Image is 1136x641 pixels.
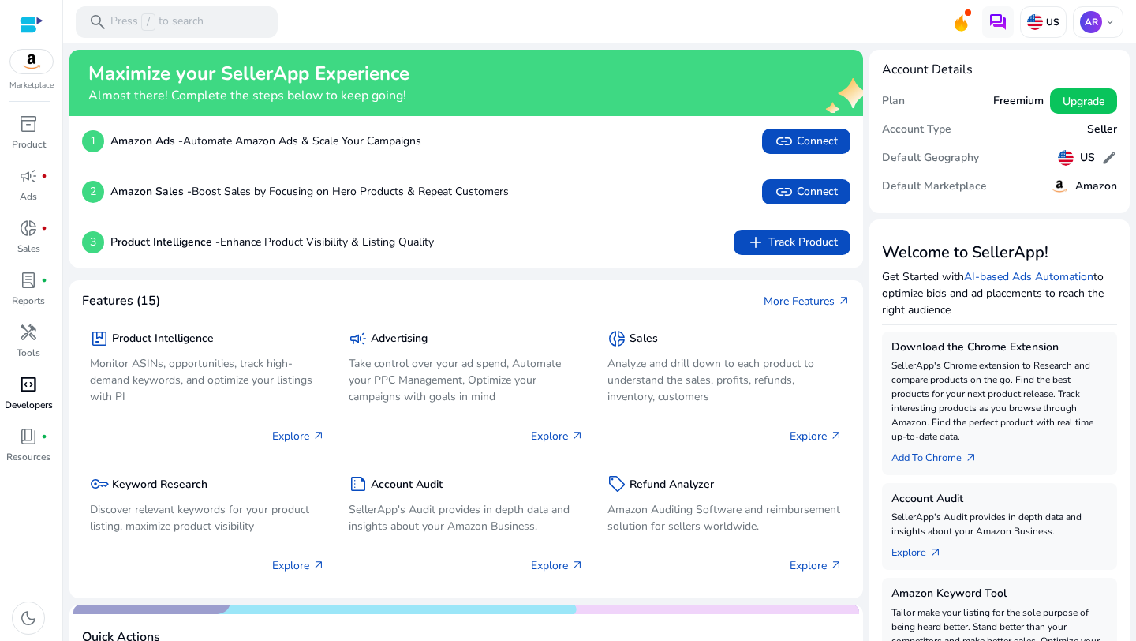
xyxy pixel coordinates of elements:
[882,123,951,137] h5: Account Type
[41,277,47,283] span: fiber_manual_record
[762,179,850,204] button: linkConnect
[90,474,109,493] span: key
[790,428,843,444] p: Explore
[90,355,325,405] p: Monitor ASINs, opportunities, track high-demand keywords, and optimize your listings with PI
[762,129,850,154] button: linkConnect
[830,429,843,442] span: arrow_outward
[607,355,843,405] p: Analyze and drill down to each product to understand the sales, profits, refunds, inventory, cust...
[965,452,977,464] span: arrow_outward
[993,95,1044,108] h5: Freemium
[82,294,160,309] h4: Features (15)
[41,173,47,179] span: fiber_manual_record
[790,557,843,574] p: Explore
[1063,93,1104,110] span: Upgrade
[571,559,584,572] span: arrow_outward
[734,230,850,255] button: addTrack Product
[891,510,1108,538] p: SellerApp's Audit provides in depth data and insights about your Amazon Business.
[882,268,1117,318] p: Get Started with to optimize bids and ad placements to reach the right audience
[1050,177,1069,196] img: amazon.svg
[19,609,38,628] span: dark_mode
[112,332,214,346] h5: Product Intelligence
[891,341,1108,354] h5: Download the Chrome Extension
[1087,123,1117,137] h5: Seller
[891,587,1108,601] h5: Amazon Keyword Tool
[891,493,1108,506] h5: Account Audit
[882,152,979,165] h5: Default Geography
[110,184,192,199] b: Amazon Sales -
[141,13,155,31] span: /
[20,189,37,204] p: Ads
[891,358,1108,444] p: SellerApp's Chrome extension to Research and compare products on the go. Find the best products f...
[1043,16,1059,28] p: US
[746,233,838,252] span: Track Product
[88,62,409,85] h2: Maximize your SellerApp Experience
[571,429,584,442] span: arrow_outward
[775,132,794,151] span: link
[312,559,325,572] span: arrow_outward
[110,133,421,149] p: Automate Amazon Ads & Scale Your Campaigns
[630,478,714,492] h5: Refund Analyzer
[19,427,38,446] span: book_4
[19,167,38,186] span: campaign
[882,62,1117,77] h4: Account Details
[882,180,987,193] h5: Default Marketplace
[1027,14,1043,30] img: us.svg
[775,182,838,201] span: Connect
[19,219,38,238] span: donut_small
[891,444,990,466] a: Add To Chrome
[929,546,942,559] span: arrow_outward
[830,559,843,572] span: arrow_outward
[17,346,40,360] p: Tools
[349,474,368,493] span: summarize
[90,501,325,534] p: Discover relevant keywords for your product listing, maximize product visibility
[9,80,54,92] p: Marketplace
[1050,88,1117,114] button: Upgrade
[19,323,38,342] span: handyman
[5,398,53,412] p: Developers
[19,375,38,394] span: code_blocks
[1104,16,1116,28] span: keyboard_arrow_down
[90,329,109,348] span: package
[349,501,584,534] p: SellerApp's Audit provides in depth data and insights about your Amazon Business.
[88,88,409,103] h4: Almost there! Complete the steps below to keep going!
[82,130,104,152] p: 1
[349,329,368,348] span: campaign
[272,428,325,444] p: Explore
[1080,11,1102,33] p: AR
[775,182,794,201] span: link
[272,557,325,574] p: Explore
[82,231,104,253] p: 3
[1058,150,1074,166] img: us.svg
[838,294,850,307] span: arrow_outward
[110,234,220,249] b: Product Intelligence -
[630,332,658,346] h5: Sales
[607,474,626,493] span: sell
[12,294,45,308] p: Reports
[110,234,434,250] p: Enhance Product Visibility & Listing Quality
[531,557,584,574] p: Explore
[88,13,107,32] span: search
[964,269,1093,284] a: AI-based Ads Automation
[371,332,428,346] h5: Advertising
[12,137,46,152] p: Product
[349,355,584,405] p: Take control over your ad spend, Automate your PPC Management, Optimize your campaigns with goals...
[746,233,765,252] span: add
[371,478,443,492] h5: Account Audit
[764,293,850,309] a: More Featuresarrow_outward
[891,538,955,560] a: Explorearrow_outward
[17,242,40,256] p: Sales
[41,225,47,231] span: fiber_manual_record
[19,114,38,133] span: inventory_2
[1080,152,1095,165] h5: US
[1101,150,1117,166] span: edit
[19,271,38,290] span: lab_profile
[110,133,183,148] b: Amazon Ads -
[607,329,626,348] span: donut_small
[531,428,584,444] p: Explore
[1075,180,1117,193] h5: Amazon
[10,50,53,73] img: amazon.svg
[112,478,207,492] h5: Keyword Research
[607,501,843,534] p: Amazon Auditing Software and reimbursement solution for sellers worldwide.
[82,181,104,203] p: 2
[110,183,509,200] p: Boost Sales by Focusing on Hero Products & Repeat Customers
